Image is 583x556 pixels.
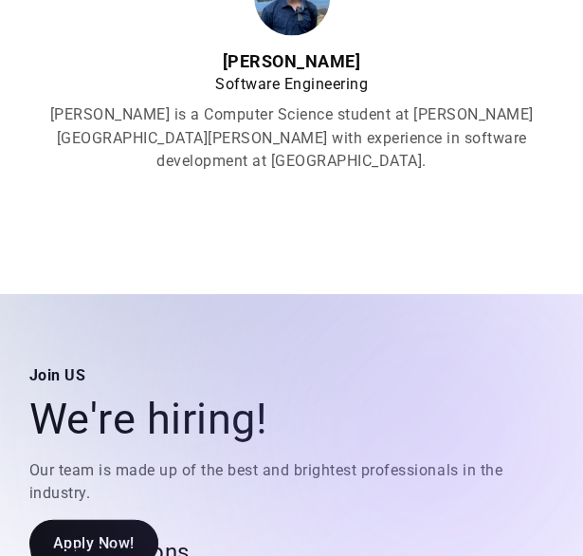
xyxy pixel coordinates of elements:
h2: We're hiring! [29,394,555,443]
div: Software Engineering [29,73,555,96]
div: Join US [29,363,555,386]
p: [PERSON_NAME] is a Computer Science student at [PERSON_NAME][GEOGRAPHIC_DATA][PERSON_NAME] with e... [29,103,555,172]
p: Our team is made up of the best and brightest professionals in the industry. [29,458,555,504]
strong: [PERSON_NAME] [223,51,361,71]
